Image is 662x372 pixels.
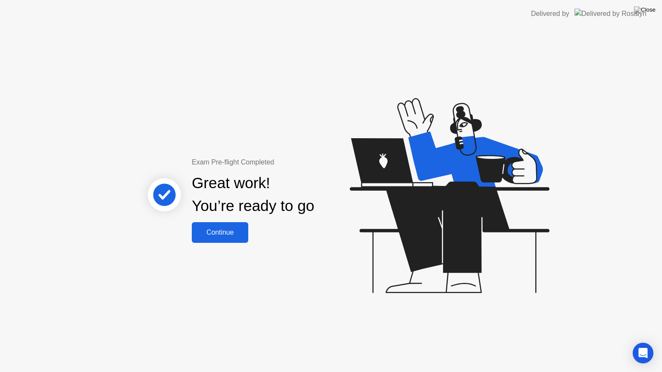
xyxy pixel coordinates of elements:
[633,343,653,363] div: Open Intercom Messenger
[192,222,248,243] button: Continue
[192,157,370,167] div: Exam Pre-flight Completed
[575,9,646,19] img: Delivered by Rosalyn
[634,6,656,13] img: Close
[192,172,314,217] div: Great work! You’re ready to go
[194,229,246,236] div: Continue
[531,9,569,19] div: Delivered by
